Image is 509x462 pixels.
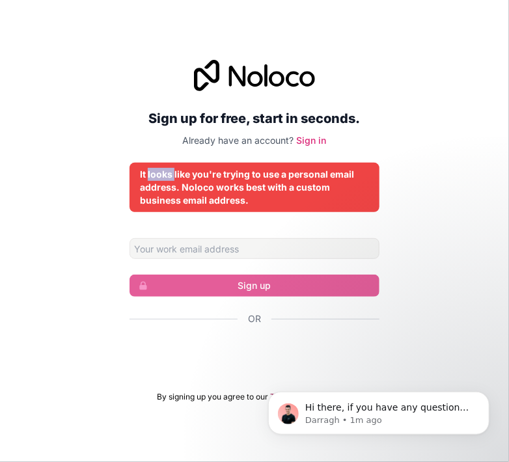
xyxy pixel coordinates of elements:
span: By signing up you agree to our [157,392,268,402]
input: Email address [130,238,379,259]
span: Or [248,312,261,325]
button: Sign up [130,275,379,297]
a: Sign in [297,135,327,146]
iframe: Botão "Fazer login com o Google" [123,340,386,368]
div: It looks like you're trying to use a personal email address. Noloco works best with a custom busi... [140,168,369,207]
h2: Sign up for free, start in seconds. [130,107,379,130]
span: Already have an account? [183,135,294,146]
iframe: Intercom notifications message [249,364,509,455]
